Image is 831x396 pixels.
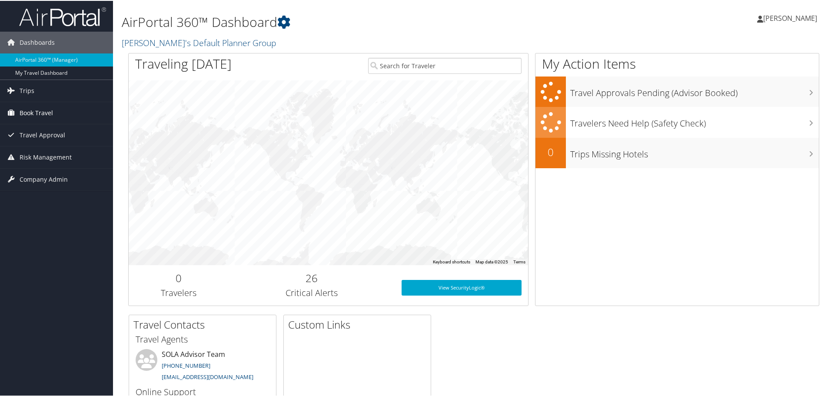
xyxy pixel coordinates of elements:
a: [PHONE_NUMBER] [162,361,210,369]
h3: Travelers [135,286,222,298]
h1: Traveling [DATE] [135,54,232,72]
h3: Travel Approvals Pending (Advisor Booked) [570,82,819,98]
img: airportal-logo.png [19,6,106,26]
h3: Travel Agents [136,333,269,345]
span: Company Admin [20,168,68,190]
span: [PERSON_NAME] [763,13,817,22]
a: Travel Approvals Pending (Advisor Booked) [535,76,819,106]
span: Map data ©2025 [475,259,508,263]
a: 0Trips Missing Hotels [535,137,819,167]
h2: 0 [135,270,222,285]
a: [EMAIL_ADDRESS][DOMAIN_NAME] [162,372,253,380]
img: Google [131,253,160,264]
a: View SecurityLogic® [402,279,522,295]
h1: AirPortal 360™ Dashboard [122,12,591,30]
a: Terms (opens in new tab) [513,259,525,263]
a: [PERSON_NAME] [757,4,826,30]
span: Dashboards [20,31,55,53]
h3: Travelers Need Help (Safety Check) [570,112,819,129]
h3: Trips Missing Hotels [570,143,819,160]
a: Open this area in Google Maps (opens a new window) [131,253,160,264]
button: Keyboard shortcuts [433,258,470,264]
h2: Custom Links [288,316,431,331]
h2: 0 [535,144,566,159]
h3: Critical Alerts [235,286,389,298]
li: SOLA Advisor Team [131,348,274,384]
a: Travelers Need Help (Safety Check) [535,106,819,137]
a: [PERSON_NAME]'s Default Planner Group [122,36,278,48]
span: Trips [20,79,34,101]
h1: My Action Items [535,54,819,72]
h2: 26 [235,270,389,285]
span: Risk Management [20,146,72,167]
input: Search for Traveler [368,57,522,73]
span: Book Travel [20,101,53,123]
h2: Travel Contacts [133,316,276,331]
span: Travel Approval [20,123,65,145]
